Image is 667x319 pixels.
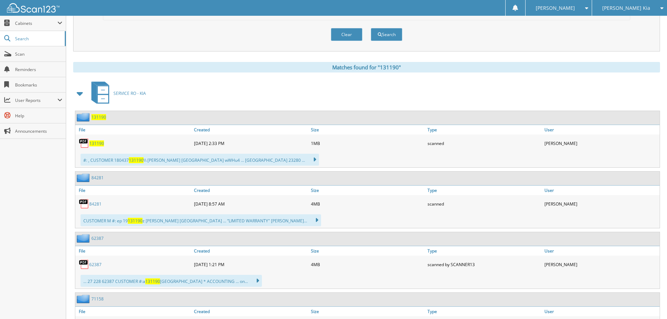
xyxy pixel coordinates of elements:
[89,140,104,146] a: 131190
[75,125,192,134] a: File
[192,197,309,211] div: [DATE] 8:57 AM
[309,136,426,150] div: 1MB
[543,307,660,316] a: User
[371,28,402,41] button: Search
[77,173,91,182] img: folder2.png
[536,6,575,10] span: [PERSON_NAME]
[77,234,91,243] img: folder2.png
[543,125,660,134] a: User
[15,97,57,103] span: User Reports
[15,128,62,134] span: Announcements
[89,201,102,207] a: 84281
[81,154,319,166] div: #: , CUSTOMER 180437 \\ [PERSON_NAME] [GEOGRAPHIC_DATA] wWHu4 ... [GEOGRAPHIC_DATA] 23280 ...
[331,28,362,41] button: Clear
[192,246,309,256] a: Created
[75,246,192,256] a: File
[309,197,426,211] div: 4MB
[309,186,426,195] a: Size
[79,259,89,270] img: PDF.png
[543,197,660,211] div: [PERSON_NAME]
[192,307,309,316] a: Created
[309,257,426,271] div: 4MB
[309,125,426,134] a: Size
[426,257,543,271] div: scanned by SCANNER13
[543,186,660,195] a: User
[79,138,89,148] img: PDF.png
[15,67,62,72] span: Reminders
[89,262,102,268] a: 62387
[309,307,426,316] a: Size
[15,51,62,57] span: Scan
[79,199,89,209] img: PDF.png
[77,294,91,303] img: folder2.png
[426,136,543,150] div: scanned
[128,218,143,224] span: 131190
[15,36,61,42] span: Search
[81,275,262,287] div: ... 27 228 62387 CUSTOMER #:a [GEOGRAPHIC_DATA] * ACCOUNTING ... on...
[91,235,104,241] a: 62387
[543,246,660,256] a: User
[426,125,543,134] a: Type
[15,113,62,119] span: Help
[77,113,91,122] img: folder2.png
[426,246,543,256] a: Type
[91,175,104,181] a: 84281
[426,197,543,211] div: scanned
[426,186,543,195] a: Type
[192,186,309,195] a: Created
[73,62,660,72] div: Matches found for "131190"
[7,3,60,13] img: scan123-logo-white.svg
[192,136,309,150] div: [DATE] 2:33 PM
[632,285,667,319] iframe: Chat Widget
[309,246,426,256] a: Size
[81,214,321,226] div: CUSTOMER M #: ep 19 z [PERSON_NAME] [GEOGRAPHIC_DATA] ... “LIMITED WARRANTY" [PERSON_NAME]...
[543,257,660,271] div: [PERSON_NAME]
[426,307,543,316] a: Type
[91,296,104,302] a: 71158
[129,157,144,163] span: 131190
[75,186,192,195] a: File
[192,257,309,271] div: [DATE] 1:21 PM
[15,20,57,26] span: Cabinets
[602,6,650,10] span: [PERSON_NAME] Kia
[113,90,146,96] span: SERVICE RO - KIA
[192,125,309,134] a: Created
[75,307,192,316] a: File
[87,79,146,107] a: SERVICE RO - KIA
[543,136,660,150] div: [PERSON_NAME]
[145,278,160,284] span: 131190
[15,82,62,88] span: Bookmarks
[91,114,106,120] a: 131190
